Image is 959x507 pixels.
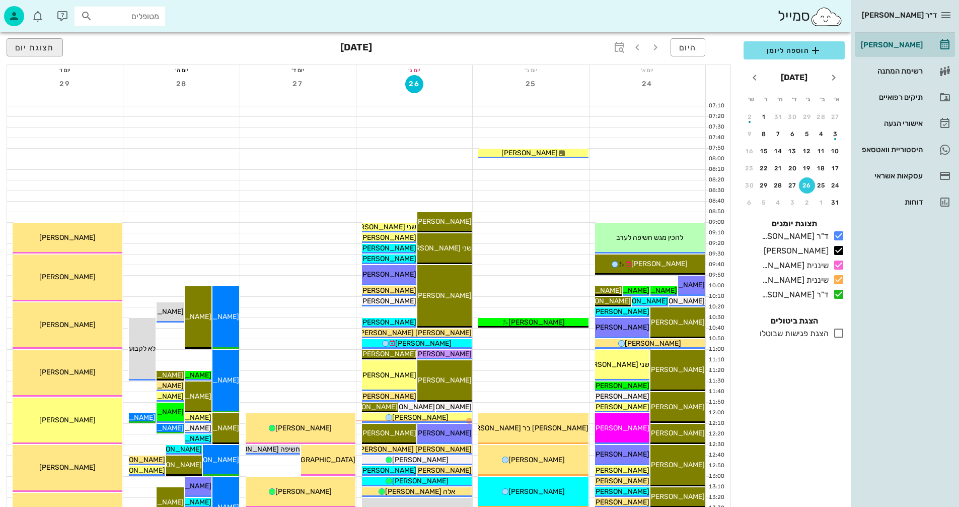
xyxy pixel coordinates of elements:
span: [PERSON_NAME] [145,445,202,454]
div: 29 [756,182,772,189]
button: 25 [522,75,540,93]
h3: [DATE] [340,38,372,58]
div: 12:40 [706,451,726,460]
div: 12:20 [706,430,726,438]
div: 5 [756,199,772,206]
div: 08:40 [706,197,726,206]
button: 7 [770,126,786,142]
button: 3 [828,126,844,142]
span: [PERSON_NAME] [360,371,416,379]
div: 11:50 [706,398,726,407]
button: 30 [785,109,801,125]
div: 7 [770,131,786,138]
span: היום [679,43,697,52]
button: חודש הבא [746,69,764,87]
span: [PERSON_NAME] [360,286,416,295]
span: [PERSON_NAME] [109,456,165,464]
span: [PERSON_NAME] [360,233,416,242]
a: היסטוריית וואטסאפ [855,138,955,162]
div: 23 [742,165,758,172]
button: 18 [814,160,830,176]
div: 07:10 [706,102,726,110]
div: 3 [785,199,801,206]
span: [PERSON_NAME] [39,273,96,281]
div: [PERSON_NAME] [760,245,829,257]
button: 20 [785,160,801,176]
div: ד"ר [PERSON_NAME] [758,230,829,242]
span: [PERSON_NAME] [39,416,96,424]
div: סמייל [778,6,843,27]
span: [PERSON_NAME] [508,487,565,496]
button: 9 [742,126,758,142]
span: [PERSON_NAME] [360,318,416,327]
div: 09:10 [706,229,726,237]
div: 25 [814,182,830,189]
button: תצוגת יום [7,38,63,56]
div: 08:00 [706,155,726,163]
span: 28 [173,80,191,88]
div: דוחות [859,198,923,206]
a: [PERSON_NAME] [855,33,955,57]
div: 09:40 [706,261,726,269]
span: [PERSON_NAME] [593,403,649,411]
span: [PERSON_NAME] [501,149,558,157]
span: [PERSON_NAME] [593,307,649,316]
span: [PERSON_NAME] [39,463,96,472]
th: ד׳ [787,91,800,108]
div: 11:40 [706,388,726,396]
span: [PERSON_NAME] [648,297,705,305]
div: היסטוריית וואטסאפ [859,146,923,154]
div: 10:00 [706,282,726,290]
span: [PERSON_NAME] [275,424,332,432]
div: יום ג׳ [356,65,472,75]
span: [PERSON_NAME] [183,456,239,464]
button: 24 [828,177,844,194]
div: 24 [828,182,844,189]
button: 4 [814,126,830,142]
button: 10 [828,143,844,159]
a: דוחות [855,190,955,214]
div: 08:10 [706,165,726,174]
a: עסקאות אשראי [855,164,955,188]
button: 27 [289,75,307,93]
button: 6 [742,195,758,211]
span: [PERSON_NAME] [631,260,688,268]
div: 9 [742,131,758,138]
span: ד״ר [PERSON_NAME] [862,11,937,20]
button: 8 [756,126,772,142]
div: אישורי הגעה [859,119,923,128]
span: [PERSON_NAME] [360,466,416,475]
span: [PERSON_NAME] [593,424,649,432]
div: 27 [785,182,801,189]
button: חודש שעבר [825,69,843,87]
div: יום ה׳ [123,65,239,75]
div: שיננית [PERSON_NAME] [758,260,829,272]
div: 21 [770,165,786,172]
button: 31 [770,109,786,125]
div: 13:00 [706,472,726,481]
span: הוספה ליומן [752,44,837,56]
div: 2 [799,199,815,206]
button: 16 [742,143,758,159]
div: 07:20 [706,112,726,121]
div: עסקאות אשראי [859,172,923,180]
span: [PERSON_NAME] [508,318,565,327]
button: 2 [742,109,758,125]
h4: תצוגת יומנים [744,218,845,230]
span: [PERSON_NAME] [593,466,649,475]
span: [PERSON_NAME] [392,477,449,485]
button: 25 [814,177,830,194]
span: שני [PERSON_NAME] [349,223,416,231]
div: 12 [799,148,815,155]
span: [PERSON_NAME] [392,456,449,464]
span: [PERSON_NAME] [648,318,705,327]
span: [PERSON_NAME] [39,233,96,242]
span: [PERSON_NAME] [648,429,705,437]
th: ש׳ [745,91,758,108]
span: להכין מגש חשיפה לערב [616,233,683,242]
button: 5 [799,126,815,142]
button: היום [671,38,705,56]
button: 5 [756,195,772,211]
div: 12:50 [706,462,726,470]
span: [PERSON_NAME] [275,487,332,496]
